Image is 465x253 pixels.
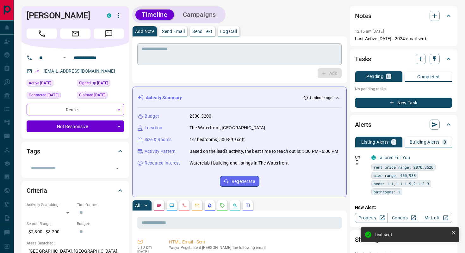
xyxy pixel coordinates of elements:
button: New Task [355,98,452,108]
svg: Email Verified [35,69,39,74]
span: Contacted [DATE] [29,92,59,98]
p: Budget: [77,221,124,227]
p: The Waterfront, [GEOGRAPHIC_DATA] [189,125,265,131]
svg: Listing Alerts [207,203,212,208]
a: Mr.Loft [420,213,452,223]
p: Log Call [220,29,237,34]
span: Email [60,29,90,39]
h2: Showings [355,235,382,245]
p: Budget [145,113,159,120]
span: Message [94,29,124,39]
p: HTML Email - Sent [169,239,339,245]
div: Activity Summary1 minute ago [138,92,341,104]
p: 0 [443,140,446,144]
div: Showings [355,232,452,247]
h2: Alerts [355,120,371,130]
svg: Emails [195,203,200,208]
div: Criteria [27,183,124,198]
p: 1 minute ago [309,95,332,101]
div: Mon Jan 10 2022 [77,92,124,101]
p: All [135,203,140,208]
span: Signed up [DATE] [79,80,108,86]
span: bathrooms: 1 [374,189,400,195]
div: Text sent [375,232,449,237]
span: size range: 450,988 [374,172,416,178]
p: Listing Alerts [361,140,389,144]
span: rent price range: 2070,3520 [374,164,433,170]
div: Mon Aug 11 2025 [27,80,74,88]
div: condos.ca [107,13,111,18]
p: Based on the lead's activity, the best time to reach out is: 5:00 PM - 6:00 PM [189,148,338,155]
svg: Calls [182,203,187,208]
p: Areas Searched: [27,240,124,246]
button: Timeline [135,10,174,20]
p: Building Alerts [410,140,440,144]
p: Add Note [135,29,154,34]
button: Campaigns [177,10,222,20]
p: 1-2 bedrooms, 500-899 sqft [189,136,245,143]
div: Not Responsive [27,120,124,132]
span: Call [27,29,57,39]
a: Tailored For You [378,155,410,160]
button: Open [61,54,68,62]
svg: Push Notification Only [355,160,359,165]
svg: Lead Browsing Activity [169,203,174,208]
h2: Criteria [27,185,47,196]
div: condos.ca [371,155,376,160]
span: Claimed [DATE] [79,92,105,98]
p: Waterclub Ⅰ building and listings in The Waterfront [189,160,289,166]
a: [EMAIL_ADDRESS][DOMAIN_NAME] [44,68,115,74]
p: Yasya Pegeta sent [PERSON_NAME] the following email [169,245,339,250]
p: 5:10 pm [137,245,159,250]
p: Timeframe: [77,202,124,208]
div: Renter [27,104,124,115]
svg: Opportunities [232,203,238,208]
a: Property [355,213,387,223]
p: New Alert: [355,204,452,211]
p: Last Active [DATE] - 2024 email sent [355,36,452,42]
p: Actively Searching: [27,202,74,208]
svg: Agent Actions [245,203,250,208]
div: Wed Jan 12 2022 [27,92,74,101]
p: Send Email [162,29,185,34]
p: No pending tasks [355,84,452,94]
h2: Tasks [355,54,371,64]
p: $2,300 - $3,200 [27,227,74,237]
div: Fri Dec 17 2021 [77,80,124,88]
p: Pending [366,74,383,79]
p: 2300-3200 [189,113,211,120]
div: Notes [355,8,452,23]
p: Activity Pattern [145,148,176,155]
button: Open [113,164,122,173]
div: Alerts [355,117,452,132]
p: Send Text [192,29,213,34]
div: Tags [27,144,124,159]
p: 12:15 am [DATE] [355,29,384,34]
p: Repeated Interest [145,160,180,166]
h2: Tags [27,146,40,156]
button: Regenerate [220,176,259,187]
p: Size & Rooms [145,136,172,143]
p: Activity Summary [146,94,182,101]
h1: [PERSON_NAME] [27,10,97,21]
a: Condos [387,213,420,223]
span: beds: 1-1,1.1-1.9,2.1-2.9 [374,180,429,187]
span: Active [DATE] [29,80,51,86]
p: 0 [387,74,390,79]
p: Search Range: [27,221,74,227]
svg: Notes [157,203,162,208]
svg: Requests [220,203,225,208]
h2: Notes [355,11,371,21]
p: Completed [417,75,440,79]
p: Off [355,154,368,160]
p: Location [145,125,162,131]
p: 1 [393,140,395,144]
div: Tasks [355,51,452,67]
